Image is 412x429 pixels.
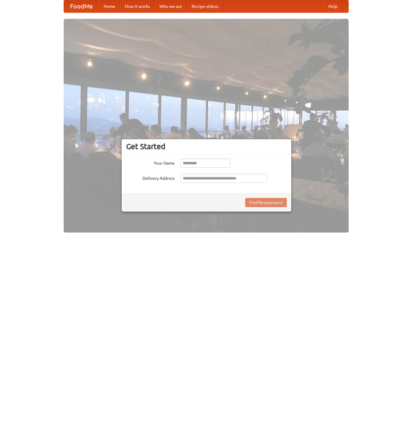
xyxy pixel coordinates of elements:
[64,0,99,12] a: FoodMe
[126,174,175,181] label: Delivery Address
[126,159,175,166] label: Your Name
[126,142,287,151] h3: Get Started
[245,198,287,207] button: Find Restaurants!
[187,0,223,12] a: Recipe videos
[120,0,155,12] a: How it works
[99,0,120,12] a: Home
[155,0,187,12] a: Who we are
[323,0,342,12] a: Help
